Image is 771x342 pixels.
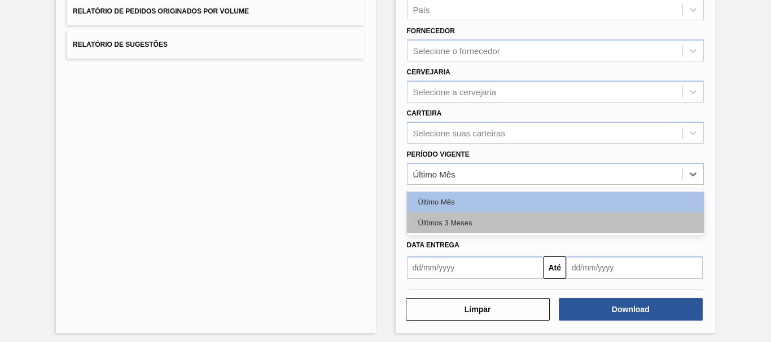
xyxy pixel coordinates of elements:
label: Fornecedor [407,27,455,35]
button: Limpar [406,298,550,321]
div: Último Mês [407,192,704,212]
button: Relatório de Sugestões [67,31,364,59]
button: Até [544,256,566,279]
input: dd/mm/yyyy [566,256,703,279]
div: Último Mês [413,169,455,179]
span: Relatório de Pedidos Originados por Volume [73,7,249,15]
span: Data entrega [407,241,459,249]
div: Selecione a cervejaria [413,87,497,96]
label: Carteira [407,109,442,117]
div: Selecione o fornecedor [413,46,500,56]
div: Últimos 3 Meses [407,212,704,233]
label: Período Vigente [407,150,470,158]
input: dd/mm/yyyy [407,256,544,279]
button: Download [559,298,703,321]
span: Relatório de Sugestões [73,41,168,48]
div: País [413,5,430,15]
label: Cervejaria [407,68,450,76]
div: Selecione suas carteiras [413,128,505,137]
